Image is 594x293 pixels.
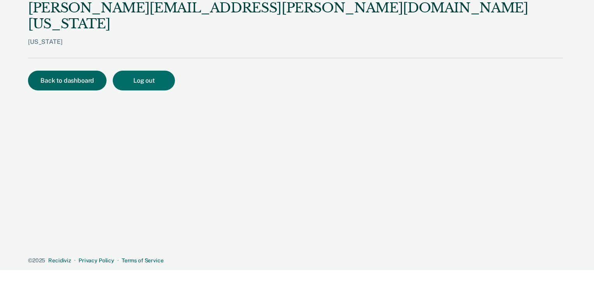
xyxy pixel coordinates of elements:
a: Terms of Service [122,257,164,264]
div: · · [28,257,563,264]
button: Back to dashboard [28,71,107,90]
button: Log out [113,71,175,90]
a: Back to dashboard [28,78,113,84]
span: © 2025 [28,257,45,264]
div: [US_STATE] [28,38,563,58]
a: Privacy Policy [79,257,114,264]
a: Recidiviz [48,257,71,264]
